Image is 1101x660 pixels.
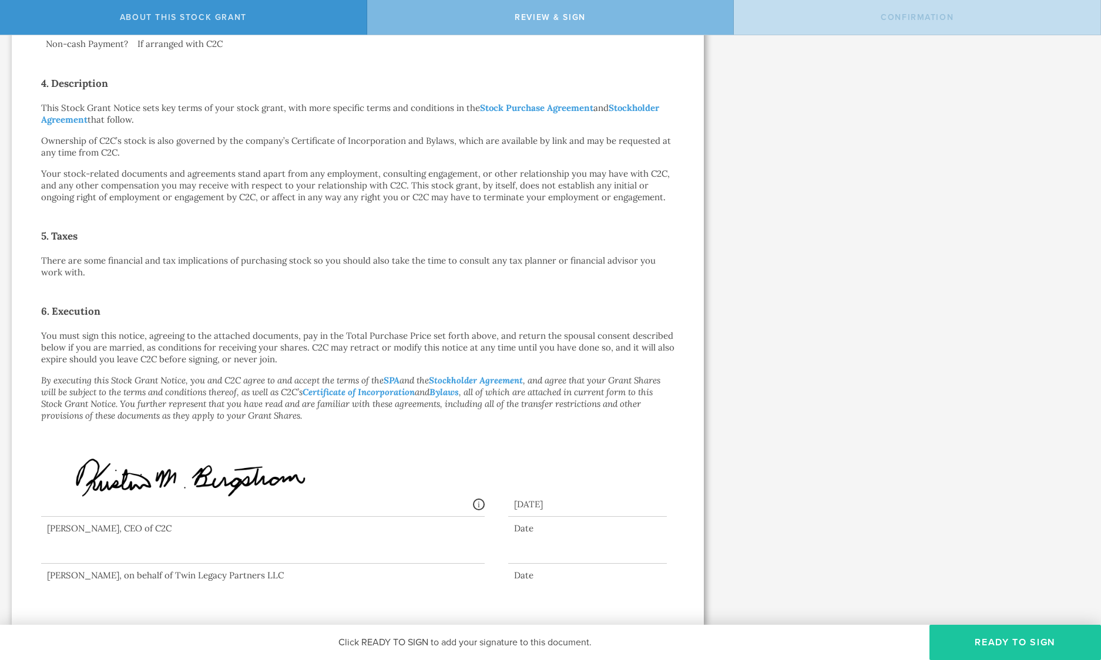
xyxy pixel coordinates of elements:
span: About this stock grant [120,12,247,22]
a: Stockholder Agreement [429,375,523,386]
td: If arranged with C2C [133,38,674,50]
td: Non-cash Payment? [41,38,133,50]
button: Ready to Sign [929,625,1101,660]
p: You must sign this notice, agreeing to the attached documents, pay in the Total Purchase Price se... [41,330,674,365]
a: Stock Purchase Agreement [480,102,593,113]
h2: 6. Execution [41,302,674,321]
span: Click READY TO SIGN to add your signature to this document. [338,637,592,648]
span: Confirmation [881,12,954,22]
p: Ownership of C2C’s stock is also governed by the company’s Certificate of Incorporation and Bylaw... [41,135,674,159]
a: Bylaws [429,386,459,398]
div: [PERSON_NAME], on behalf of Twin Legacy Partners LLC [41,570,485,581]
h2: 5. Taxes [41,227,674,245]
em: By executing this Stock Grant Notice, you and C2C agree to and accept the terms of the and the , ... [41,375,660,421]
a: SPA [384,375,400,386]
p: There are some financial and tax implications of purchasing stock so you should also take the tim... [41,255,674,278]
a: Stockholder Agreement [41,102,659,125]
iframe: Chat Widget [1042,568,1101,625]
h2: 4. Description [41,74,674,93]
div: Date [508,570,667,581]
p: Your stock-related documents and agreements stand apart from any employment, consulting engagemen... [41,168,674,203]
a: Certificate of Incorporation [303,386,415,398]
span: Review & Sign [515,12,586,22]
div: [DATE] [508,487,667,517]
p: This Stock Grant Notice sets key terms of your stock grant, with more specific terms and conditio... [41,102,674,126]
img: yX96rcAAAAGSURBVAMAqG+7lfpixiEAAAAASUVORK5CYII= [47,437,349,520]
